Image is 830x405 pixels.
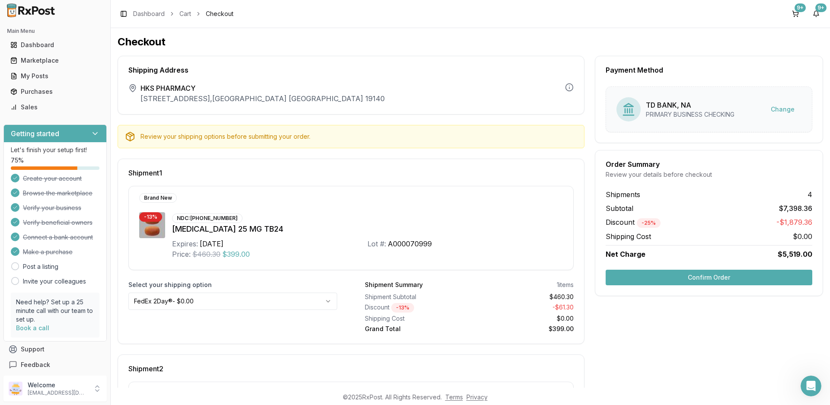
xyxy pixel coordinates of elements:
[473,325,574,333] div: $399.00
[10,87,100,96] div: Purchases
[557,281,574,289] div: 1 items
[388,239,432,249] div: A000070999
[801,376,821,396] iframe: Intercom live chat
[779,203,812,214] span: $7,398.36
[606,218,661,226] span: Discount
[128,281,337,289] label: Select your shipping option
[795,3,806,12] div: 9+
[118,35,823,49] h1: Checkout
[365,303,466,313] div: Discount
[473,293,574,301] div: $460.30
[365,325,466,333] div: Grand Total
[606,270,812,285] button: Confirm Order
[473,314,574,323] div: $0.00
[9,382,22,395] img: User avatar
[3,85,107,99] button: Purchases
[172,223,563,235] div: [MEDICAL_DATA] 25 MG TB24
[10,103,100,112] div: Sales
[764,102,801,117] button: Change
[28,381,88,389] p: Welcome
[140,132,577,141] div: Review your shipping options before submitting your order.
[7,53,103,68] a: Marketplace
[7,99,103,115] a: Sales
[23,233,93,242] span: Connect a bank account
[16,298,94,324] p: Need help? Set up a 25 minute call with our team to set up.
[23,174,82,183] span: Create your account
[606,203,633,214] span: Subtotal
[172,249,191,259] div: Price:
[367,239,386,249] div: Lot #:
[365,314,466,323] div: Shipping Cost
[606,250,645,258] span: Net Charge
[140,93,385,104] p: [STREET_ADDRESS] , [GEOGRAPHIC_DATA] [GEOGRAPHIC_DATA] 19140
[23,189,93,198] span: Browse the marketplace
[172,239,198,249] div: Expires:
[3,3,59,17] img: RxPost Logo
[139,212,165,238] img: Myrbetriq 25 MG TB24
[133,10,233,18] nav: breadcrumb
[140,83,385,93] span: HKS PHARMACY
[28,389,88,396] p: [EMAIL_ADDRESS][DOMAIN_NAME]
[606,231,651,242] span: Shipping Cost
[128,169,162,176] span: Shipment 1
[11,156,24,165] span: 75 %
[21,360,50,369] span: Feedback
[7,68,103,84] a: My Posts
[3,38,107,52] button: Dashboard
[179,10,191,18] a: Cart
[466,393,488,401] a: Privacy
[10,41,100,49] div: Dashboard
[793,231,812,242] span: $0.00
[606,189,640,200] span: Shipments
[222,249,250,259] span: $399.00
[646,100,734,110] div: TD BANK, NA
[11,146,99,154] p: Let's finish your setup first!
[788,7,802,21] button: 9+
[606,170,812,179] div: Review your details before checkout
[473,303,574,313] div: - $61.30
[3,357,107,373] button: Feedback
[11,128,59,139] h3: Getting started
[3,69,107,83] button: My Posts
[139,212,162,222] div: - 13 %
[445,393,463,401] a: Terms
[606,161,812,168] div: Order Summary
[172,214,243,223] div: NDC: [PHONE_NUMBER]
[206,10,233,18] span: Checkout
[139,193,177,203] div: Brand New
[23,262,58,271] a: Post a listing
[10,56,100,65] div: Marketplace
[365,281,423,289] div: Shipment Summary
[23,218,93,227] span: Verify beneficial owners
[365,293,466,301] div: Shipment Subtotal
[23,204,81,212] span: Verify your business
[776,217,812,228] span: -$1,879.36
[606,67,812,73] div: Payment Method
[7,28,103,35] h2: Main Menu
[10,72,100,80] div: My Posts
[3,54,107,67] button: Marketplace
[637,218,661,228] div: - 25 %
[778,249,812,259] span: $5,519.00
[133,10,165,18] a: Dashboard
[128,365,163,372] span: Shipment 2
[808,189,812,200] span: 4
[200,239,223,249] div: [DATE]
[128,67,574,73] div: Shipping Address
[192,249,220,259] span: $460.30
[7,84,103,99] a: Purchases
[3,341,107,357] button: Support
[23,277,86,286] a: Invite your colleagues
[809,7,823,21] button: 9+
[3,100,107,114] button: Sales
[815,3,827,12] div: 9+
[646,110,734,119] div: PRIMARY BUSINESS CHECKING
[391,303,414,313] div: - 13 %
[7,37,103,53] a: Dashboard
[23,248,73,256] span: Make a purchase
[16,324,49,332] a: Book a call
